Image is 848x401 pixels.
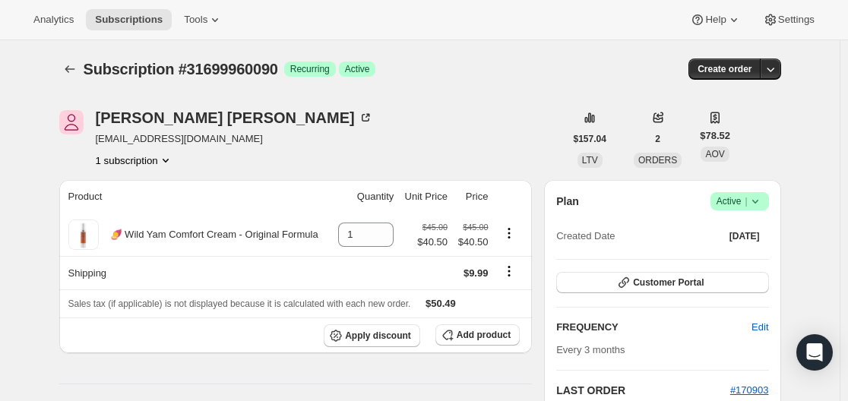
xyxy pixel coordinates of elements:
div: 🍠 Wild Yam Comfort Cream - Original Formula [99,227,318,242]
span: Jennifer Dominey [59,110,84,134]
span: Subscription #31699960090 [84,61,278,77]
span: Every 3 months [556,344,625,355]
th: Quantity [331,180,398,213]
h2: FREQUENCY [556,320,751,335]
span: $157.04 [574,133,606,145]
button: Product actions [497,225,521,242]
th: Shipping [59,256,332,289]
span: Tools [184,14,207,26]
span: Recurring [290,63,330,75]
span: $40.50 [457,235,489,250]
span: | [745,195,747,207]
button: Analytics [24,9,83,30]
small: $45.00 [422,223,448,232]
span: Subscriptions [95,14,163,26]
button: Create order [688,58,761,80]
span: 2 [655,133,660,145]
button: Help [681,9,750,30]
span: $78.52 [700,128,730,144]
th: Unit Price [398,180,452,213]
span: Add product [457,329,511,341]
span: Analytics [33,14,74,26]
span: [DATE] [729,230,760,242]
div: Open Intercom Messenger [796,334,833,371]
button: Customer Portal [556,272,768,293]
button: 2 [646,128,669,150]
h2: Plan [556,194,579,209]
span: Sales tax (if applicable) is not displayed because it is calculated with each new order. [68,298,411,309]
button: Settings [754,9,824,30]
span: Created Date [556,229,615,244]
span: Apply discount [345,330,411,342]
button: $157.04 [565,128,615,150]
button: Subscriptions [59,58,81,80]
span: Settings [778,14,815,26]
span: Create order [698,63,751,75]
span: Active [717,194,763,209]
h2: LAST ORDER [556,383,730,398]
span: $50.49 [426,298,456,309]
button: [DATE] [720,226,769,247]
span: $40.50 [417,235,448,250]
button: Tools [175,9,232,30]
button: Shipping actions [497,263,521,279]
span: Edit [751,320,768,335]
button: Product actions [96,153,173,168]
th: Price [452,180,493,213]
span: Customer Portal [633,276,704,289]
button: Subscriptions [86,9,172,30]
button: Edit [742,315,777,339]
button: Apply discount [324,324,420,347]
th: Product [59,180,332,213]
button: #170903 [730,383,769,398]
img: product img [68,219,99,250]
small: $45.00 [463,223,488,232]
div: [PERSON_NAME] [PERSON_NAME] [96,110,373,125]
span: AOV [705,149,724,159]
span: ORDERS [638,155,677,166]
span: Help [705,14,726,26]
span: [EMAIL_ADDRESS][DOMAIN_NAME] [96,131,373,147]
button: Add product [435,324,520,346]
span: LTV [582,155,598,166]
a: #170903 [730,384,769,396]
span: $9.99 [464,267,489,279]
span: Active [345,63,370,75]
